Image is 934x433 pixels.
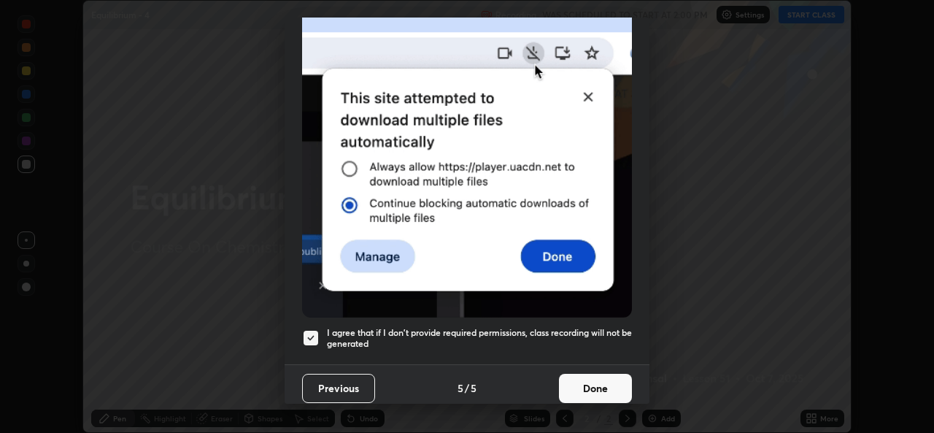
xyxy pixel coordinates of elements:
[559,374,632,403] button: Done
[458,380,463,396] h4: 5
[302,374,375,403] button: Previous
[465,380,469,396] h4: /
[471,380,476,396] h4: 5
[327,327,632,350] h5: I agree that if I don't provide required permissions, class recording will not be generated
